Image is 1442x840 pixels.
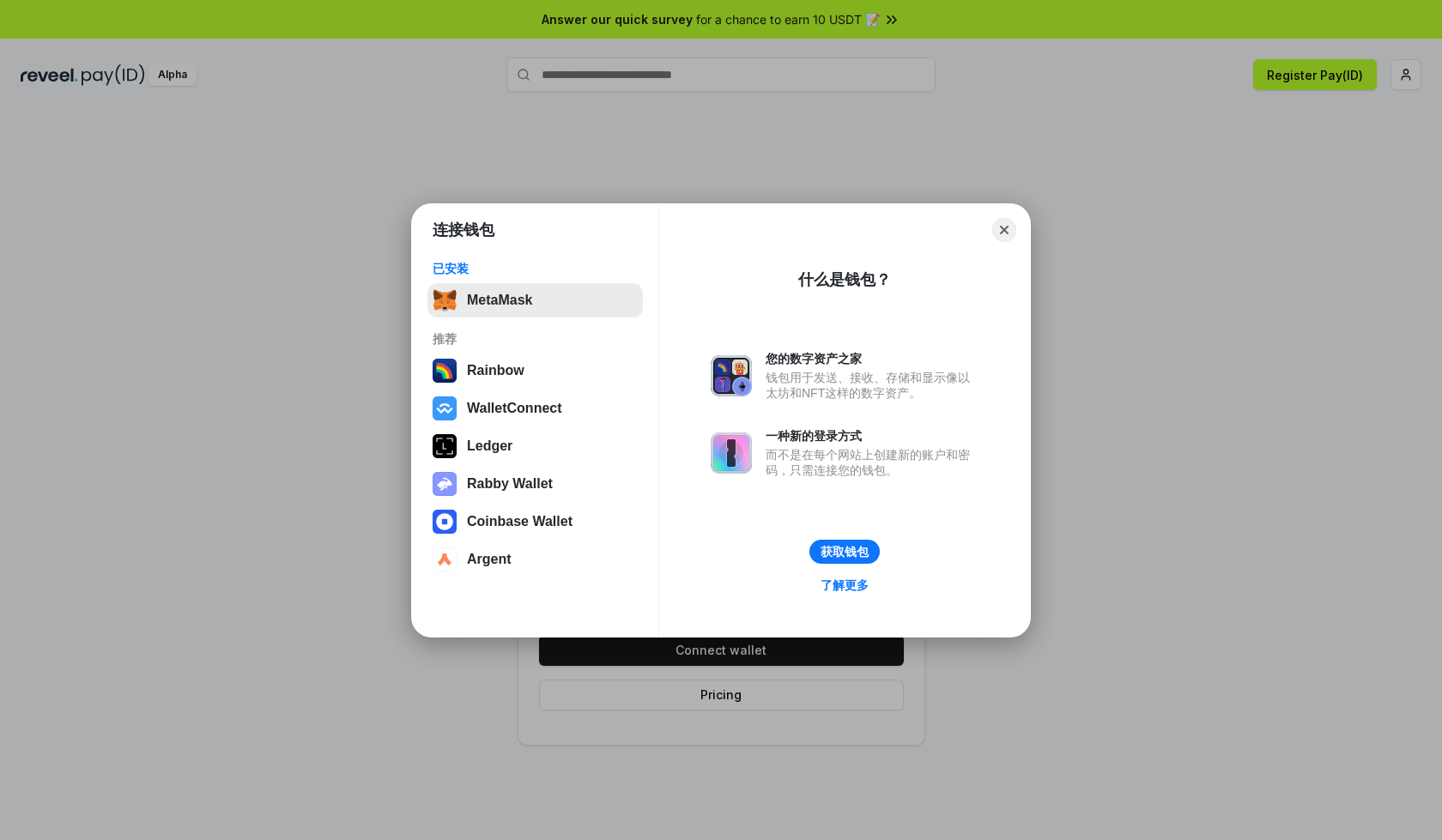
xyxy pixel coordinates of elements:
[766,351,978,366] div: 您的数字资产之家
[467,438,512,454] div: Ledger
[427,467,643,501] button: Rabby Wallet
[467,476,553,492] div: Rabby Wallet
[821,544,869,559] div: 获取钱包
[427,429,643,463] button: Ledger
[433,220,494,240] h1: 连接钱包
[992,218,1016,242] button: Close
[766,428,978,444] div: 一种新的登录方式
[427,391,643,426] button: WalletConnect
[711,355,752,396] img: svg+xml,%3Csvg%20xmlns%3D%22http%3A%2F%2Fwww.w3.org%2F2000%2Fsvg%22%20fill%3D%22none%22%20viewBox...
[433,396,457,420] img: svg+xml,%3Csvg%20width%3D%2228%22%20height%3D%2228%22%20viewBox%3D%220%200%2028%2028%22%20fill%3D...
[467,363,524,378] div: Rainbow
[766,370,978,401] div: 钱包用于发送、接收、存储和显示像以太坊和NFT这样的数字资产。
[433,261,638,276] div: 已安装
[433,547,457,571] img: svg+xml,%3Csvg%20width%3D%2228%22%20height%3D%2228%22%20viewBox%3D%220%200%2028%2028%22%20fill%3D...
[809,540,880,564] button: 获取钱包
[467,514,573,529] div: Coinbase Wallet
[427,542,643,577] button: Argent
[711,432,752,474] img: svg+xml,%3Csvg%20xmlns%3D%22http%3A%2F%2Fwww.w3.org%2F2000%2Fsvg%22%20fill%3D%22none%22%20viewBox...
[810,574,879,596] a: 了解更多
[821,577,869,593] div: 了解更多
[427,505,643,539] button: Coinbase Wallet
[433,434,457,458] img: svg+xml,%3Csvg%20xmlns%3D%22http%3A%2F%2Fwww.w3.org%2F2000%2Fsvg%22%20width%3D%2228%22%20height%3...
[433,288,457,312] img: svg+xml,%3Csvg%20fill%3D%22none%22%20height%3D%2233%22%20viewBox%3D%220%200%2035%2033%22%20width%...
[427,354,643,388] button: Rainbow
[433,359,457,383] img: svg+xml,%3Csvg%20width%3D%22120%22%20height%3D%22120%22%20viewBox%3D%220%200%20120%20120%22%20fil...
[798,269,891,290] div: 什么是钱包？
[433,331,638,347] div: 推荐
[433,472,457,496] img: svg+xml,%3Csvg%20xmlns%3D%22http%3A%2F%2Fwww.w3.org%2F2000%2Fsvg%22%20fill%3D%22none%22%20viewBox...
[766,447,978,478] div: 而不是在每个网站上创建新的账户和密码，只需连接您的钱包。
[433,510,457,534] img: svg+xml,%3Csvg%20width%3D%2228%22%20height%3D%2228%22%20viewBox%3D%220%200%2028%2028%22%20fill%3D...
[427,283,643,317] button: MetaMask
[467,293,532,308] div: MetaMask
[467,552,512,567] div: Argent
[467,401,562,416] div: WalletConnect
